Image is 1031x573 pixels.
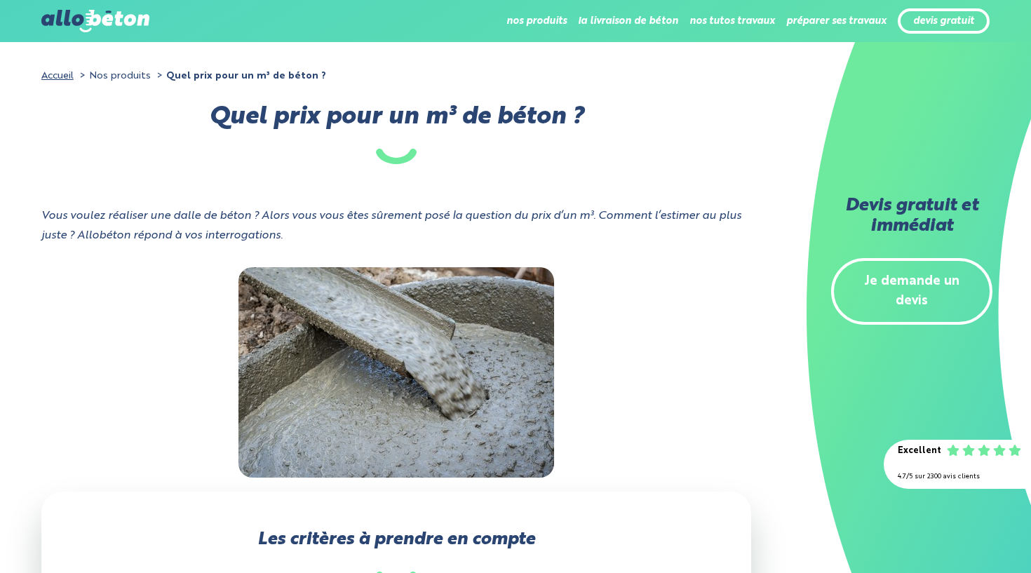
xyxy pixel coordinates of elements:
li: nos produits [506,4,567,38]
li: préparer ses travaux [786,4,887,38]
a: devis gratuit [913,15,974,27]
li: nos tutos travaux [689,4,775,38]
img: allobéton [41,10,149,32]
a: Accueil [41,71,74,81]
li: la livraison de béton [578,4,678,38]
li: Nos produits [76,66,151,86]
i: Vous voulez réaliser une dalle de béton ? Alors vous vous êtes sûrement posé la question du prix ... [41,210,741,242]
div: 4.7/5 sur 2300 avis clients [898,467,1017,487]
div: Excellent [898,441,941,461]
img: ”Béton" [238,267,554,478]
li: Quel prix pour un m³ de béton ? [154,66,326,86]
h1: Quel prix pour un m³ de béton ? [41,107,751,164]
h2: Devis gratuit et immédiat [831,196,992,237]
a: Je demande un devis [831,258,992,325]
